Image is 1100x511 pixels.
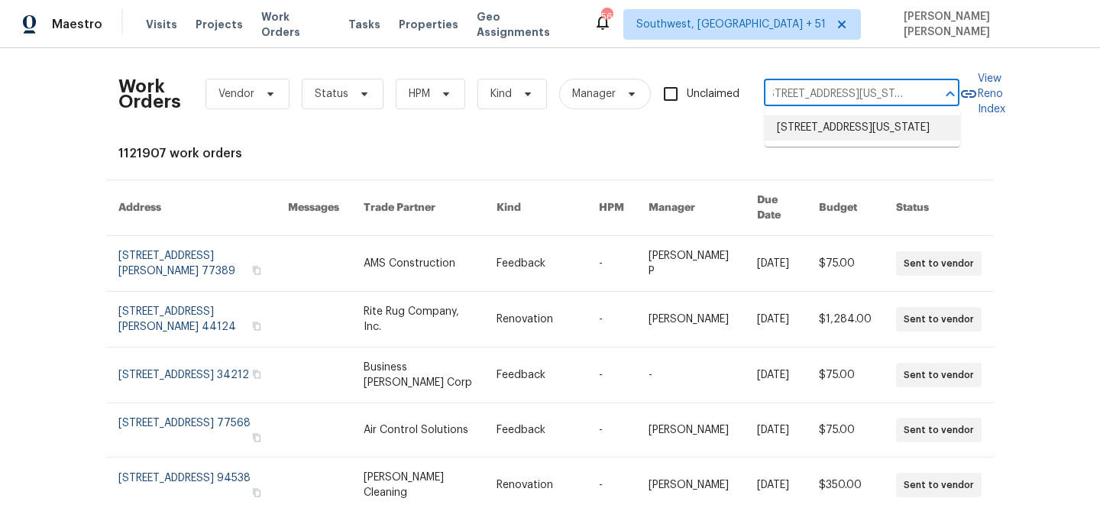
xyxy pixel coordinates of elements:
th: Address [106,180,276,236]
span: Kind [490,86,512,102]
td: [PERSON_NAME] [636,403,745,458]
th: Due Date [745,180,807,236]
td: - [587,292,636,348]
td: Rite Rug Company, Inc. [351,292,484,348]
div: 1121907 work orders [118,146,982,161]
button: Copy Address [250,431,264,445]
div: 565 [601,9,612,24]
span: Visits [146,17,177,32]
th: Status [884,180,994,236]
th: Budget [807,180,884,236]
th: Kind [484,180,587,236]
button: Copy Address [250,264,264,277]
td: Air Control Solutions [351,403,484,458]
span: [PERSON_NAME] [PERSON_NAME] [898,9,1077,40]
span: Tasks [348,19,380,30]
button: Copy Address [250,486,264,500]
button: Close [940,83,961,105]
span: Geo Assignments [477,9,575,40]
span: Work Orders [261,9,330,40]
h2: Work Orders [118,79,181,109]
td: Renovation [484,292,587,348]
span: HPM [409,86,430,102]
button: Copy Address [250,367,264,381]
th: Trade Partner [351,180,484,236]
span: Vendor [218,86,254,102]
td: - [587,236,636,292]
input: Enter in an address [764,82,917,106]
td: Feedback [484,403,587,458]
td: Feedback [484,348,587,403]
td: [PERSON_NAME] [636,292,745,348]
span: Unclaimed [687,86,739,102]
td: Business [PERSON_NAME] Corp [351,348,484,403]
td: - [636,348,745,403]
td: - [587,403,636,458]
span: Maestro [52,17,102,32]
span: Properties [399,17,458,32]
span: Southwest, [GEOGRAPHIC_DATA] + 51 [636,17,826,32]
a: View Reno Index [959,71,1005,117]
td: - [587,348,636,403]
span: Projects [196,17,243,32]
button: Copy Address [250,319,264,333]
th: HPM [587,180,636,236]
td: Feedback [484,236,587,292]
th: Messages [276,180,351,236]
span: Manager [572,86,616,102]
td: [PERSON_NAME] P [636,236,745,292]
li: [STREET_ADDRESS][US_STATE] [765,115,960,141]
td: AMS Construction [351,236,484,292]
th: Manager [636,180,745,236]
span: Status [315,86,348,102]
